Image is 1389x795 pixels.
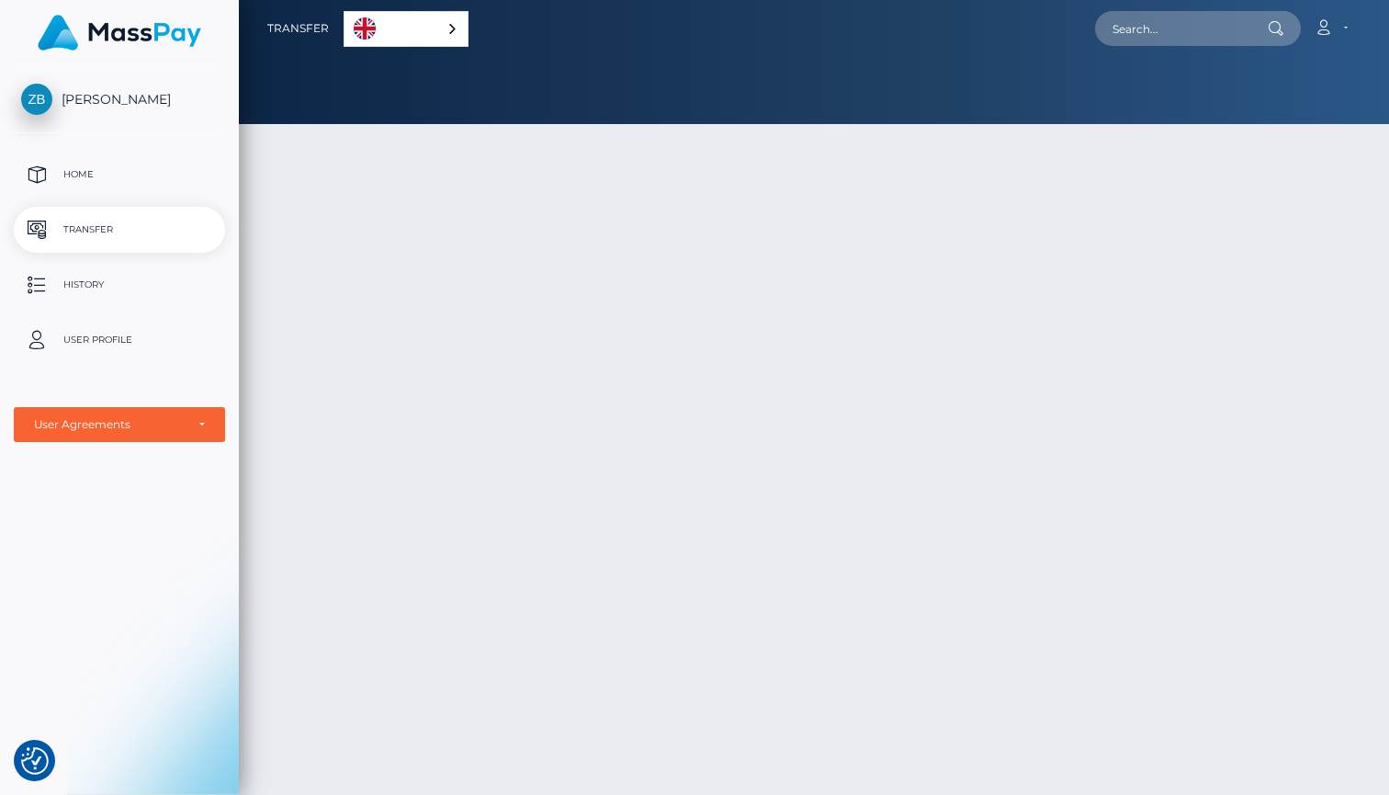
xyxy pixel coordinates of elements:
aside: Language selected: English [344,11,469,47]
span: [PERSON_NAME] [14,91,225,108]
button: Consent Preferences [21,747,49,775]
a: Home [14,152,225,198]
p: User Profile [21,326,218,354]
div: User Agreements [34,417,185,432]
p: Transfer [21,216,218,244]
img: Revisit consent button [21,747,49,775]
input: Search... [1095,11,1268,46]
img: MassPay [38,15,201,51]
a: Transfer [267,9,329,48]
div: Language [344,11,469,47]
p: History [21,271,218,299]
a: History [14,262,225,308]
button: User Agreements [14,407,225,442]
p: Home [21,161,218,188]
a: User Profile [14,317,225,363]
a: Transfer [14,207,225,253]
a: English [344,12,468,46]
